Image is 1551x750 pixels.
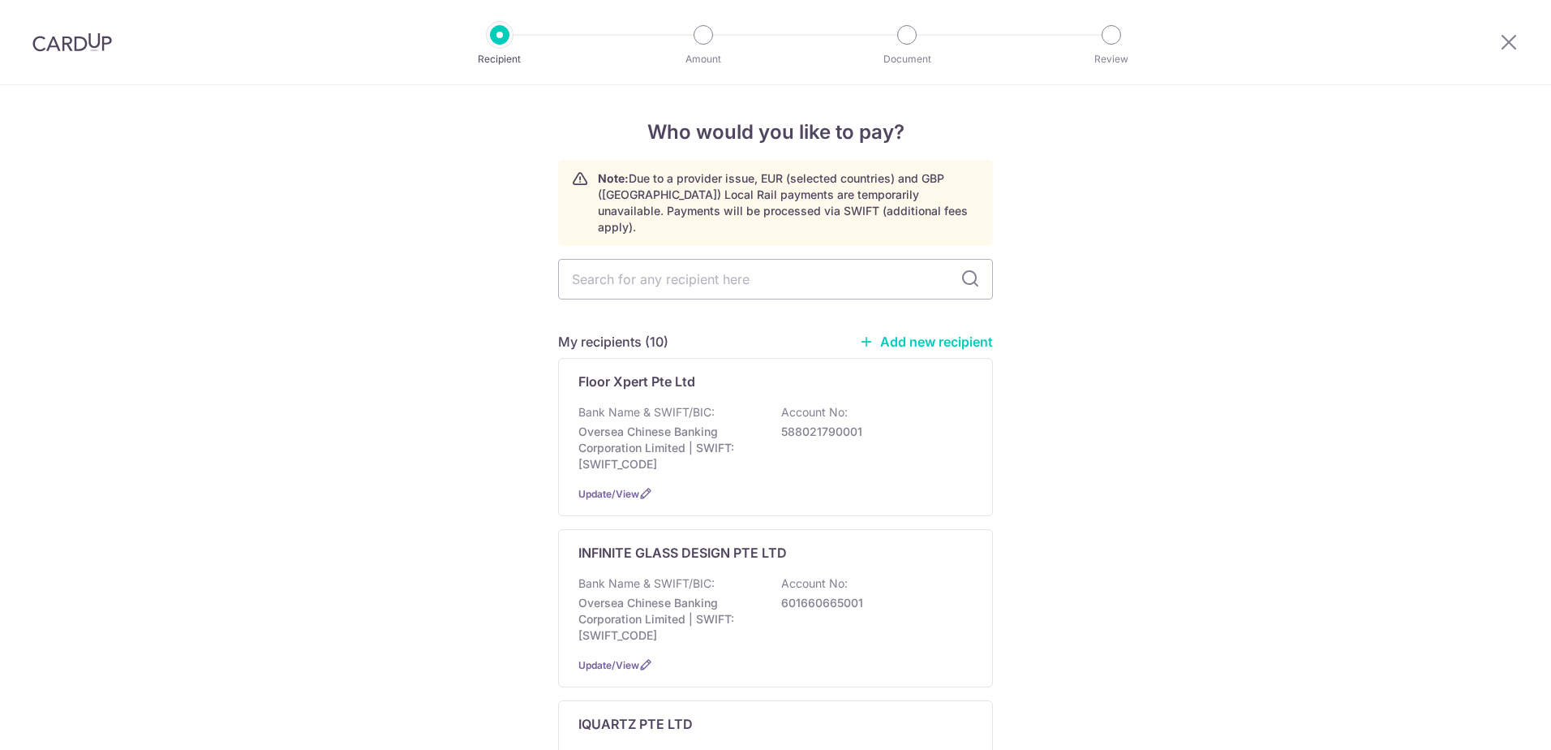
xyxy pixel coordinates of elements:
p: Document [847,51,967,67]
p: Recipient [440,51,560,67]
p: 588021790001 [781,424,963,440]
strong: Note: [598,171,629,185]
a: Add new recipient [859,334,993,350]
p: Oversea Chinese Banking Corporation Limited | SWIFT: [SWIFT_CODE] [578,424,760,472]
p: INFINITE GLASS DESIGN PTE LTD [578,543,787,562]
p: Due to a provider issue, EUR (selected countries) and GBP ([GEOGRAPHIC_DATA]) Local Rail payments... [598,170,979,235]
h5: My recipients (10) [558,332,668,351]
a: Update/View [578,488,639,500]
p: Floor Xpert Pte Ltd [578,372,695,391]
p: IQUARTZ PTE LTD [578,714,693,734]
input: Search for any recipient here [558,259,993,300]
p: Account No: [781,575,848,592]
img: CardUp [32,32,112,52]
p: Review [1051,51,1171,67]
p: Bank Name & SWIFT/BIC: [578,404,715,420]
p: Bank Name & SWIFT/BIC: [578,575,715,592]
p: Oversea Chinese Banking Corporation Limited | SWIFT: [SWIFT_CODE] [578,595,760,644]
p: 601660665001 [781,595,963,611]
a: Update/View [578,659,639,671]
p: Amount [643,51,763,67]
h4: Who would you like to pay? [558,118,993,147]
p: Account No: [781,404,848,420]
